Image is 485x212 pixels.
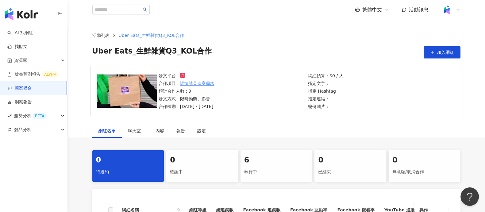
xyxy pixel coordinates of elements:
[98,127,116,134] div: 網紅名單
[96,155,160,166] div: 0
[128,129,143,133] span: 聊天室
[308,80,343,87] p: 指定文字：
[318,167,383,177] div: 已結束
[97,74,157,108] img: 詳情請見進案需求
[159,88,214,94] p: 預計合作人數：9
[308,88,343,94] p: 指定 Hashtag：
[7,85,32,91] a: 商案媒合
[318,155,383,166] div: 0
[362,6,382,13] span: 繁體中文
[244,155,309,166] div: 6
[409,7,429,13] span: 活動訊息
[170,167,234,177] div: 確認中
[7,71,59,78] a: 效益預測報告ALPHA
[92,46,212,58] span: Uber Eats_生鮮雜貨Q3_KOL合作
[96,167,160,177] div: 待邀約
[119,33,184,38] span: Uber Eats_生鮮雜貨Q3_KOL合作
[308,72,343,79] p: 網紅預算：$0 / 人
[143,7,147,12] span: search
[244,167,309,177] div: 執行中
[159,95,214,102] p: 發文方式：限時動態、影音
[441,4,453,16] img: Kolr%20app%20icon%20%281%29.png
[392,155,457,166] div: 0
[7,44,28,50] a: 找貼文
[177,208,181,212] span: search
[7,114,12,118] span: rise
[159,103,214,110] p: 合作檔期：[DATE] - [DATE]
[7,30,33,36] a: searchAI 找網紅
[437,50,454,55] span: 加入網紅
[159,80,214,87] p: 合作項目：
[424,46,460,58] button: 加入網紅
[180,80,214,87] a: 詳情請見進案需求
[197,127,206,134] div: 設定
[392,167,457,177] div: 無意願/取消合作
[308,95,343,102] p: 指定連結：
[91,32,111,39] a: 活動列表
[156,127,164,134] div: 內容
[460,187,479,206] iframe: Help Scout Beacon - Open
[176,127,185,134] div: 報告
[308,103,343,110] p: 範例圖片：
[170,155,234,166] div: 0
[159,72,214,79] p: 發文平台：
[14,123,31,137] span: 競品分析
[14,54,27,67] span: 資源庫
[33,113,47,119] div: BETA
[7,99,32,105] a: 洞察報告
[5,8,38,20] img: logo
[14,109,47,123] span: 趨勢分析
